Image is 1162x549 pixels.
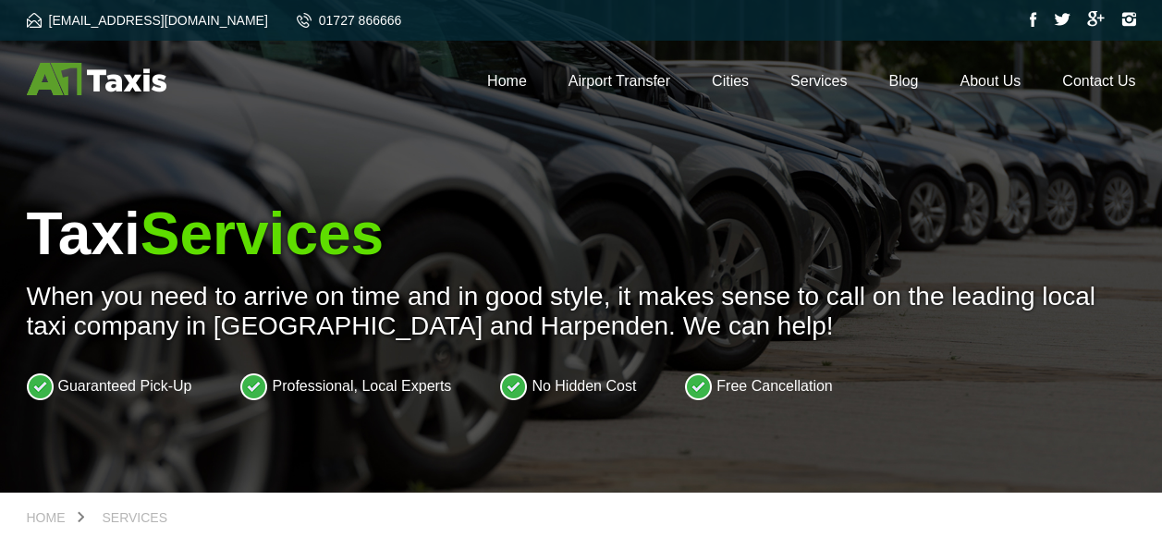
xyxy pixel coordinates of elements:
[27,13,268,28] a: [EMAIL_ADDRESS][DOMAIN_NAME]
[27,282,1136,341] p: When you need to arrive on time and in good style, it makes sense to call on the leading local ta...
[1030,12,1037,27] img: Facebook
[27,511,84,524] a: Home
[790,73,847,89] a: Services
[500,372,636,400] li: No Hidden Cost
[297,13,402,28] a: 01727 866666
[103,510,168,525] span: Services
[240,372,451,400] li: Professional, Local Experts
[569,73,670,89] a: Airport Transfer
[1087,11,1105,27] img: Google Plus
[1054,13,1070,26] img: Twitter
[960,73,1021,89] a: About Us
[1062,73,1135,89] a: Contact Us
[1121,12,1136,27] img: Instagram
[712,73,749,89] a: Cities
[27,63,166,95] img: A1 Taxis St Albans LTD
[84,511,187,524] a: Services
[487,73,527,89] a: Home
[685,372,832,400] li: Free Cancellation
[888,73,918,89] a: Blog
[27,510,66,525] span: Home
[27,372,192,400] li: Guaranteed Pick-Up
[27,200,1136,268] h1: Taxi
[141,201,384,267] span: Services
